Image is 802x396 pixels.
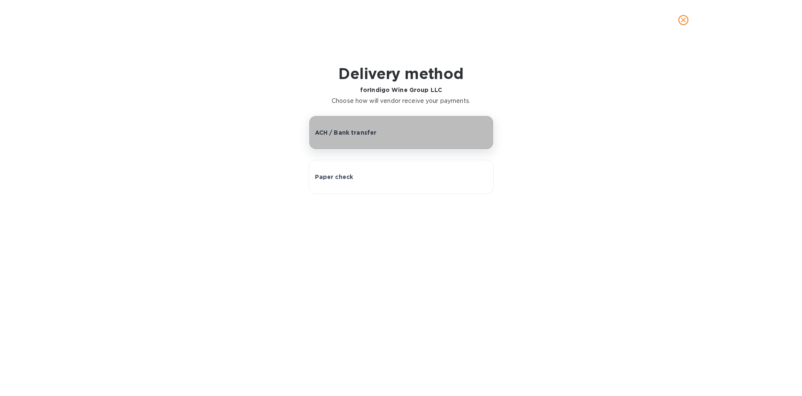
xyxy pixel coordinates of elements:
[315,128,377,137] p: ACH / Bank transfer
[673,10,693,30] button: close
[315,173,353,181] p: Paper check
[360,87,442,93] b: for Indigo Wine Group LLC
[332,97,470,105] p: Choose how will vendor receive your payments.
[309,160,494,194] button: Paper check
[309,115,494,150] button: ACH / Bank transfer
[332,65,470,82] h1: Delivery method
